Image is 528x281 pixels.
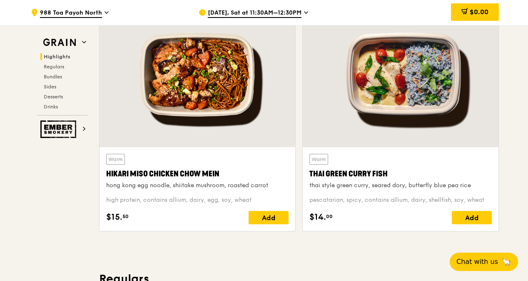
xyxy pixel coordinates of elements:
[501,257,511,267] span: 🦙
[470,8,488,16] span: $0.00
[309,211,326,223] span: $14.
[456,257,498,267] span: Chat with us
[44,64,64,70] span: Regulars
[44,94,63,100] span: Desserts
[106,196,289,204] div: high protein, contains allium, dairy, egg, soy, wheat
[452,211,492,224] div: Add
[309,154,328,165] div: Warm
[106,211,122,223] span: $15.
[450,253,518,271] button: Chat with us🦙
[309,196,492,204] div: pescatarian, spicy, contains allium, dairy, shellfish, soy, wheat
[44,104,58,110] span: Drinks
[106,168,289,180] div: Hikari Miso Chicken Chow Mein
[44,84,56,90] span: Sides
[40,9,102,18] span: 988 Toa Payoh North
[40,35,79,50] img: Grain web logo
[106,154,125,165] div: Warm
[106,181,289,190] div: hong kong egg noodle, shiitake mushroom, roasted carrot
[40,120,79,138] img: Ember Smokery web logo
[249,211,289,224] div: Add
[44,54,70,60] span: Highlights
[326,213,333,220] span: 00
[44,74,62,80] span: Bundles
[208,9,301,18] span: [DATE], Sat at 11:30AM–12:30PM
[309,168,492,180] div: Thai Green Curry Fish
[309,181,492,190] div: thai style green curry, seared dory, butterfly blue pea rice
[122,213,129,220] span: 50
